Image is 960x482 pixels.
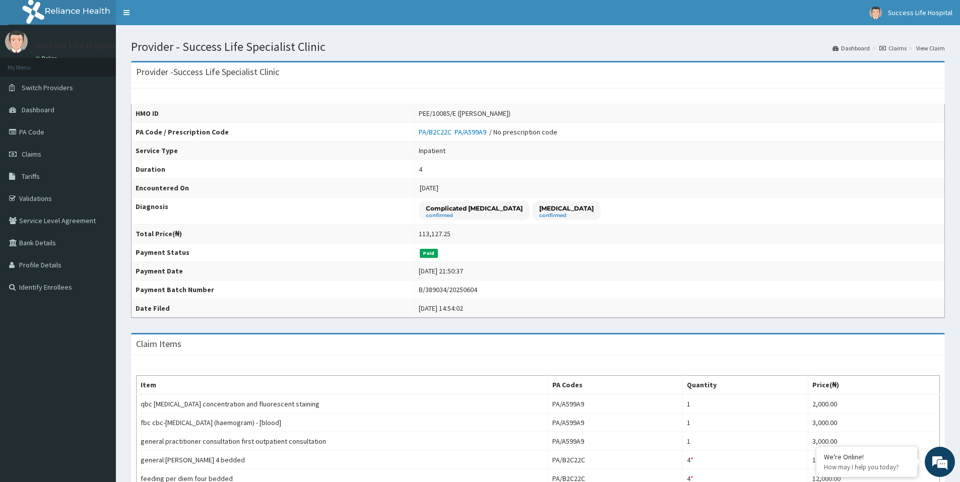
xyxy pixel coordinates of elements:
[22,83,73,92] span: Switch Providers
[879,44,907,52] a: Claims
[419,285,477,295] div: B/389034/20250604
[132,243,415,262] th: Payment Status
[137,394,548,414] td: qbc [MEDICAL_DATA] concentration and fluorescent staining
[132,142,415,160] th: Service Type
[683,432,808,451] td: 1
[22,172,40,181] span: Tariffs
[132,104,415,123] th: HMO ID
[419,164,422,174] div: 4
[419,303,463,313] div: [DATE] 14:54:02
[132,123,415,142] th: PA Code / Prescription Code
[419,266,463,276] div: [DATE] 21:50:37
[888,8,952,17] span: Success Life Hospital
[420,249,438,258] span: Paid
[132,299,415,318] th: Date Filed
[548,376,683,395] th: PA Codes
[808,394,939,414] td: 2,000.00
[132,197,415,225] th: Diagnosis
[136,67,279,77] h3: Provider - Success Life Specialist Clinic
[419,127,455,136] a: PA/B2C22C
[548,414,683,432] td: PA/A599A9
[22,105,54,114] span: Dashboard
[419,229,451,239] div: 113,127.25
[132,281,415,299] th: Payment Batch Number
[22,150,41,159] span: Claims
[137,376,548,395] th: Item
[419,108,510,118] div: PEE/10085/E ([PERSON_NAME])
[419,127,557,137] div: / No prescription code
[824,452,910,461] div: We're Online!
[137,451,548,469] td: general [PERSON_NAME] 4 bedded
[548,394,683,414] td: PA/A599A9
[5,30,28,53] img: User Image
[420,183,438,192] span: [DATE]
[539,204,594,213] p: [MEDICAL_DATA]
[35,55,59,62] a: Online
[869,7,882,19] img: User Image
[426,204,523,213] p: Complicated [MEDICAL_DATA]
[539,213,594,218] small: confirmed
[137,432,548,451] td: general practitioner consultation first outpatient consultation
[136,339,181,349] h3: Claim Items
[548,451,683,469] td: PA/B2C22C
[824,463,910,471] p: How may I help you today?
[455,127,489,136] a: PA/A599A9
[35,41,119,50] p: Success Life Hospital
[808,414,939,432] td: 3,000.00
[426,213,523,218] small: confirmed
[132,179,415,197] th: Encountered On
[548,432,683,451] td: PA/A599A9
[419,146,445,156] div: Inpatient
[131,40,945,53] h1: Provider - Success Life Specialist Clinic
[683,376,808,395] th: Quantity
[132,225,415,243] th: Total Price(₦)
[808,376,939,395] th: Price(₦)
[683,394,808,414] td: 1
[833,44,870,52] a: Dashboard
[132,160,415,179] th: Duration
[808,432,939,451] td: 3,000.00
[683,451,808,469] td: 4
[808,451,939,469] td: 14,000.00
[683,414,808,432] td: 1
[916,44,945,52] a: View Claim
[137,414,548,432] td: fbc cbc-[MEDICAL_DATA] (haemogram) - [blood]
[132,262,415,281] th: Payment Date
